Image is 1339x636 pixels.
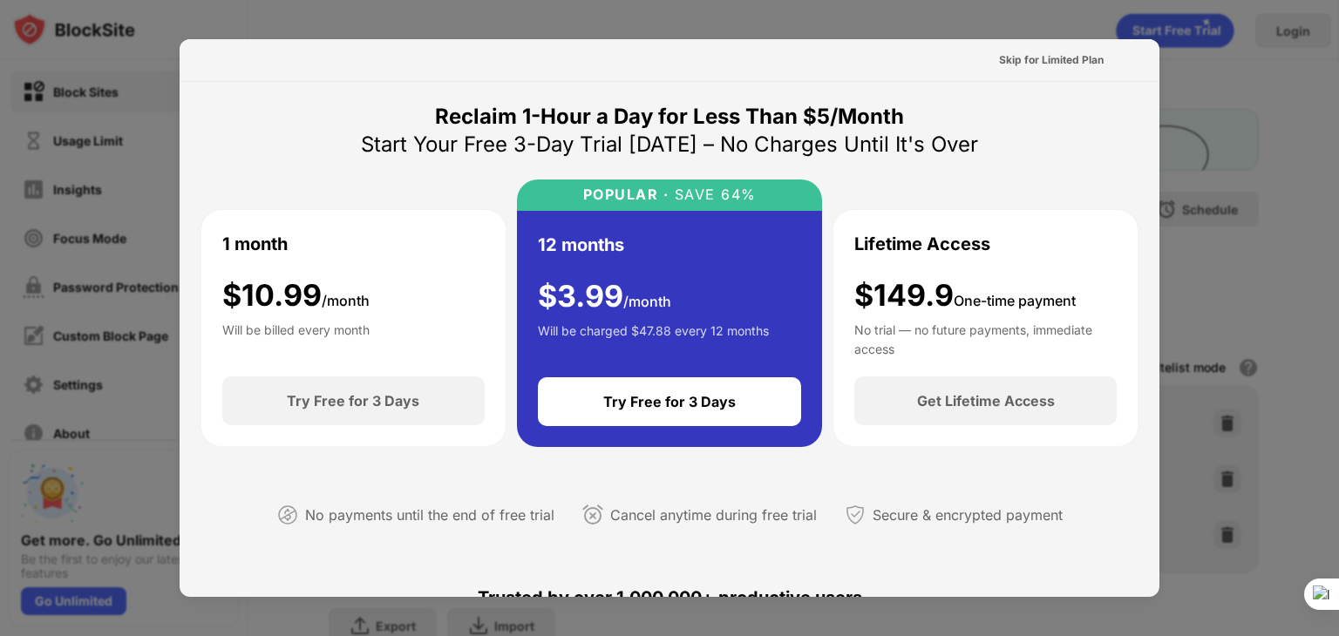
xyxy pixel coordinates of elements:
div: Skip for Limited Plan [999,51,1104,69]
div: Try Free for 3 Days [287,392,419,409]
div: Cancel anytime during free trial [610,503,817,528]
div: No trial — no future payments, immediate access [854,321,1117,355]
div: Try Free for 3 Days [603,393,736,410]
div: POPULAR · [583,186,669,203]
div: No payments until the end of free trial [305,503,554,528]
img: cancel-anytime [582,504,603,525]
div: 12 months [538,232,624,258]
div: $ 3.99 [538,279,671,315]
div: Start Your Free 3-Day Trial [DATE] – No Charges Until It's Over [361,131,978,159]
div: $149.9 [854,278,1076,314]
div: 1 month [222,231,288,257]
div: Will be charged $47.88 every 12 months [538,321,769,356]
div: Reclaim 1-Hour a Day for Less Than $5/Month [435,103,904,131]
div: Get Lifetime Access [917,392,1055,409]
img: secured-payment [845,504,866,525]
div: SAVE 64% [669,186,757,203]
span: /month [322,292,370,309]
span: /month [623,293,671,310]
span: One-time payment [954,292,1076,309]
div: Secure & encrypted payment [873,503,1063,528]
div: Will be billed every month [222,321,370,355]
div: Lifetime Access [854,231,990,257]
img: not-paying [277,504,298,525]
div: $ 10.99 [222,278,370,314]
